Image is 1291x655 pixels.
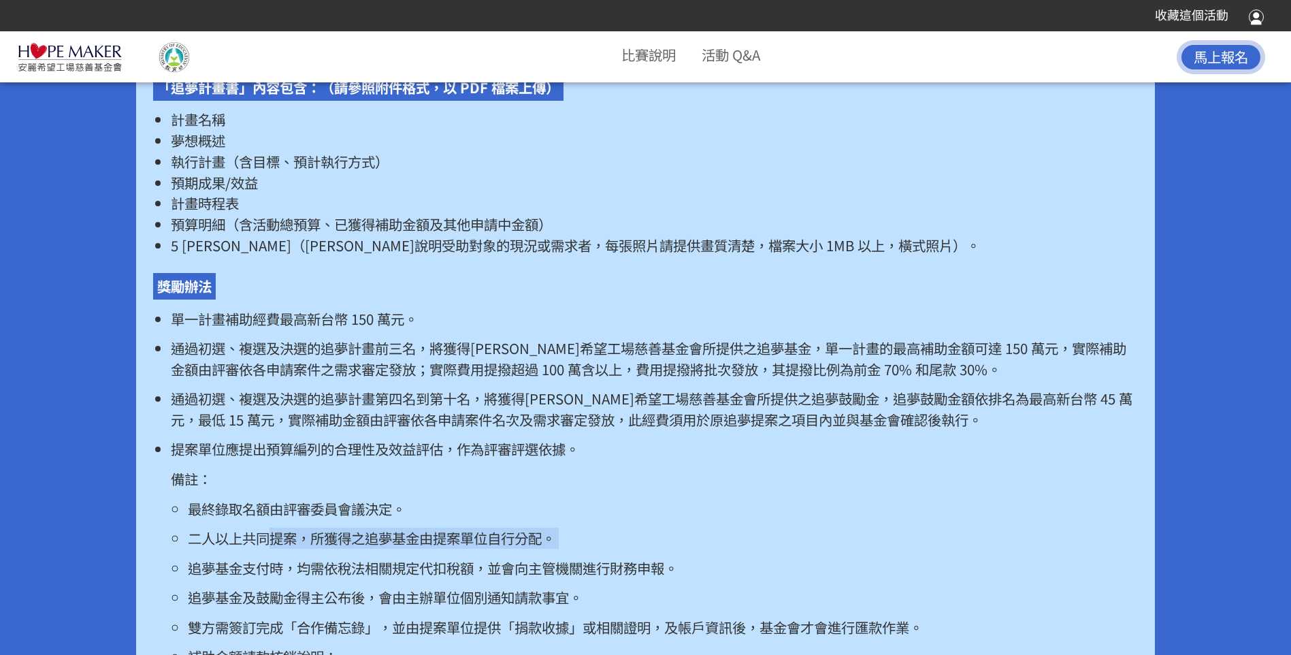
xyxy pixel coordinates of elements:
[171,172,258,193] span: 預期成果/效益
[188,558,1137,579] p: 追夢基金支付時，均需依稅法相關規定代扣稅額，並會向主管機關進行財務申報。
[188,528,1137,549] p: 二人以上共同提案，所獲得之追夢基金由提案單位自行分配。
[1177,40,1265,74] button: 馬上報名
[171,468,1138,490] p: 備註：
[171,338,1138,379] p: 通過初選、複選及決選的追夢計畫前三名，將獲得[PERSON_NAME]希望工場慈善基金會所提供之追夢基金，單一計畫的最高補助金額可達 150 萬元，實際補助金額由評審依各申請案件之需求審定發放；...
[171,235,980,255] span: 5 [PERSON_NAME]（[PERSON_NAME]說明受助對象的現況或需求者，每張照片請提供畫質清楚，檔案大小 1MB 以上，橫式照片）。
[188,498,1137,520] p: 最終錄取名額由評審委員會議決定。
[171,388,1138,430] p: 通過初選、複選及決選的追夢計畫第四名到第十名，將獲得[PERSON_NAME]希望工場慈善基金會所提供之追夢鼓勵金，追夢鼓勵金額依排名為最高新台幣 45 萬元，最低 15 萬元，實際補助金額由評...
[171,438,1138,460] p: 提案單位應提出預算編列的合理性及效益評估，作為評審評選依據。
[171,130,225,150] span: 夢想概述
[702,44,760,65] a: 活動 Q&A
[171,214,552,234] span: 預算明細（含活動總預算、已獲得補助金額及其他申請中金額）
[171,308,1138,330] p: 單一計畫補助經費最高新台幣 150 萬元。
[1194,46,1248,67] span: 馬上報名
[188,587,1137,608] p: 追夢基金及鼓勵金得主公布後，會由主辦單位個別通知請款事宜。
[621,44,676,65] a: 比賽說明
[171,109,225,129] span: 計畫名稱
[188,617,1137,638] p: 雙方需簽訂完成「合作備忘錄」，並由提案單位提供「捐款收據」或相關證明，及帳戶資訊後，基金會才會進行匯款作業。
[18,42,122,72] img: 2025「小夢想．大志氣」追夢計畫
[131,42,218,72] img: 教育部國民及學前教育署
[171,151,389,172] span: 執行計畫（含目標、預計執行方式）
[153,74,563,101] p: 「追夢計畫書」內容包含：（請參照附件格式，以 PDF 檔案上傳）
[1155,8,1228,22] span: 收藏這個活動
[153,273,216,300] p: 獎勵辦法
[171,193,239,213] span: 計畫時程表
